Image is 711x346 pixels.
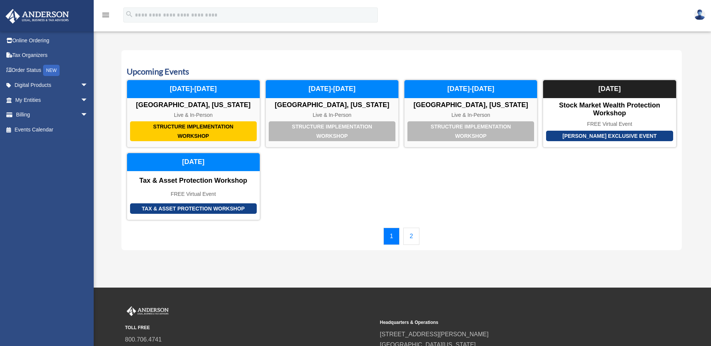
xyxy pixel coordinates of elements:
a: [PERSON_NAME] Exclusive Event Stock Market Wealth Protection Workshop FREE Virtual Event [DATE] [543,80,676,148]
a: Order StatusNEW [5,63,99,78]
span: arrow_drop_down [81,92,96,108]
div: Stock Market Wealth Protection Workshop [543,101,676,118]
div: Tax & Asset Protection Workshop [127,177,260,185]
a: Structure Implementation Workshop [GEOGRAPHIC_DATA], [US_STATE] Live & In-Person [DATE]-[DATE] [127,80,260,148]
a: 800.706.4741 [125,336,162,343]
h3: Upcoming Events [127,66,677,78]
div: Structure Implementation Workshop [407,121,534,141]
div: [GEOGRAPHIC_DATA], [US_STATE] [404,101,537,109]
a: Digital Productsarrow_drop_down [5,78,99,93]
div: [DATE] [543,80,676,98]
div: [DATE] [127,153,260,171]
a: Events Calendar [5,122,96,137]
a: Tax Organizers [5,48,99,63]
div: [GEOGRAPHIC_DATA], [US_STATE] [266,101,398,109]
div: [DATE]-[DATE] [127,80,260,98]
a: [STREET_ADDRESS][PERSON_NAME] [380,331,489,337]
a: Structure Implementation Workshop [GEOGRAPHIC_DATA], [US_STATE] Live & In-Person [DATE]-[DATE] [265,80,399,148]
span: arrow_drop_down [81,107,96,123]
small: TOLL FREE [125,324,375,332]
div: Live & In-Person [266,112,398,118]
div: Live & In-Person [127,112,260,118]
a: Online Ordering [5,33,99,48]
a: 2 [403,228,419,245]
div: [GEOGRAPHIC_DATA], [US_STATE] [127,101,260,109]
div: [DATE]-[DATE] [404,80,537,98]
div: NEW [43,65,60,76]
div: Tax & Asset Protection Workshop [130,203,257,214]
div: Live & In-Person [404,112,537,118]
a: menu [101,13,110,19]
div: Structure Implementation Workshop [269,121,395,141]
div: Structure Implementation Workshop [130,121,257,141]
div: [DATE]-[DATE] [266,80,398,98]
small: Headquarters & Operations [380,319,630,327]
div: [PERSON_NAME] Exclusive Event [546,131,673,142]
img: User Pic [694,9,705,20]
a: Structure Implementation Workshop [GEOGRAPHIC_DATA], [US_STATE] Live & In-Person [DATE]-[DATE] [404,80,537,148]
div: FREE Virtual Event [543,121,676,127]
img: Anderson Advisors Platinum Portal [3,9,71,24]
a: Billingarrow_drop_down [5,107,99,122]
span: arrow_drop_down [81,78,96,93]
a: Tax & Asset Protection Workshop Tax & Asset Protection Workshop FREE Virtual Event [DATE] [127,153,260,220]
img: Anderson Advisors Platinum Portal [125,306,170,316]
a: 1 [383,228,400,245]
a: My Entitiesarrow_drop_down [5,92,99,107]
i: menu [101,10,110,19]
i: search [125,10,133,18]
div: FREE Virtual Event [127,191,260,197]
